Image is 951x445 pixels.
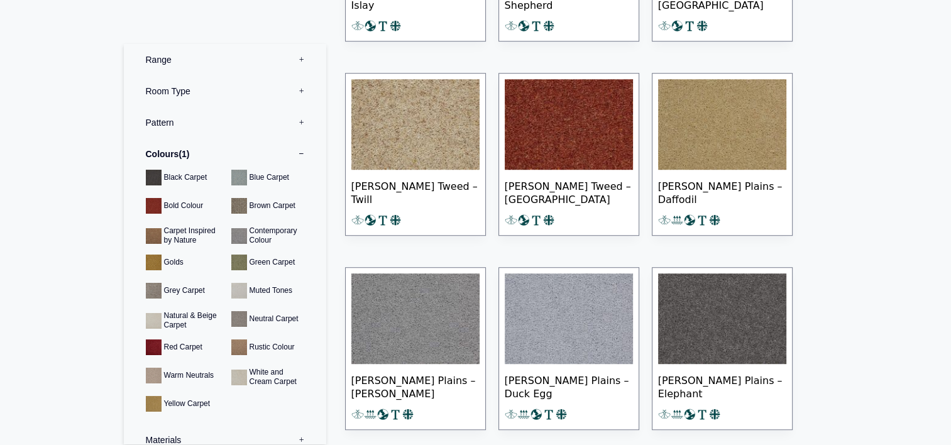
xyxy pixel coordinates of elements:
[658,170,786,214] span: [PERSON_NAME] Plains – Daffodil
[652,73,793,236] a: [PERSON_NAME] Plains – Daffodil
[498,73,639,236] a: [PERSON_NAME] Tweed – [GEOGRAPHIC_DATA]
[351,364,480,408] span: [PERSON_NAME] Plains – [PERSON_NAME]
[133,138,317,170] label: Colours
[505,79,633,170] img: Tomkinson Tweed Yorkshire
[133,44,317,75] label: Range
[345,267,486,430] a: [PERSON_NAME] Plains – [PERSON_NAME]
[133,107,317,138] label: Pattern
[658,364,786,408] span: [PERSON_NAME] Plains – Elephant
[351,170,480,214] span: [PERSON_NAME] Tweed – Twill
[505,364,633,408] span: [PERSON_NAME] Plains – Duck Egg
[345,73,486,236] a: [PERSON_NAME] Tweed – Twill
[133,75,317,107] label: Room Type
[505,170,633,214] span: [PERSON_NAME] Tweed – [GEOGRAPHIC_DATA]
[658,273,786,364] img: Tomkinson Plains Elephant
[498,267,639,430] a: [PERSON_NAME] Plains – Duck Egg
[652,267,793,430] a: [PERSON_NAME] Plains – Elephant
[351,79,480,170] img: Tomkinson Tweed Twill
[179,149,189,159] span: 1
